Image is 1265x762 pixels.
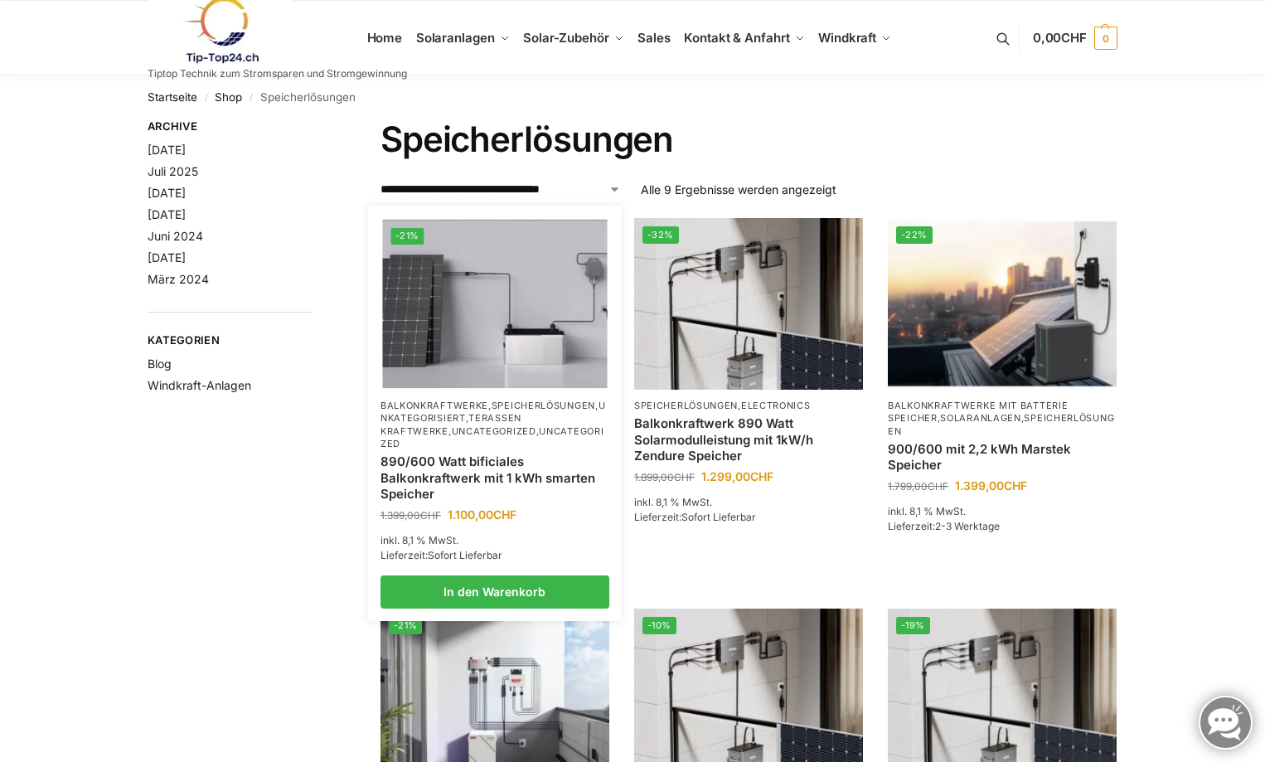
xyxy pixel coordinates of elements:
a: 900/600 mit 2,2 kWh Marstek Speicher [888,441,1117,473]
span: / [197,91,215,104]
a: [DATE] [148,186,186,200]
img: ASE 1000 Batteriespeicher [382,220,607,388]
a: Uncategorized [452,425,536,437]
bdi: 1.299,00 [701,469,773,483]
span: Lieferzeit: [888,520,1000,532]
a: März 2024 [148,272,209,286]
a: Balkonkraftwerke [380,400,488,411]
a: Juli 2025 [148,164,198,178]
a: [DATE] [148,207,186,221]
span: Lieferzeit: [634,511,756,523]
span: CHF [674,471,695,483]
span: Solaranlagen [416,30,495,46]
a: [DATE] [148,143,186,157]
span: Sofort Lieferbar [681,511,756,523]
p: inkl. 8,1 % MwSt. [888,504,1117,519]
a: Terassen Kraftwerke [380,412,521,436]
a: Windkraft-Anlagen [148,378,251,392]
p: Alle 9 Ergebnisse werden angezeigt [641,181,836,198]
span: / [242,91,259,104]
span: Sales [637,30,671,46]
span: 2-3 Werktage [935,520,1000,532]
a: Juni 2024 [148,229,203,243]
span: Lieferzeit: [380,549,502,561]
bdi: 1.899,00 [634,471,695,483]
span: Windkraft [818,30,876,46]
a: 890/600 Watt bificiales Balkonkraftwerk mit 1 kWh smarten Speicher [380,454,609,502]
span: Sofort Lieferbar [428,549,502,561]
p: Tiptop Technik zum Stromsparen und Stromgewinnung [148,69,407,79]
a: Blog [148,357,172,371]
span: CHF [493,507,516,522]
a: Unkategorisiert [380,400,606,424]
a: Balkonkraftwerk 890 Watt Solarmodulleistung mit 1kW/h Zendure Speicher [634,415,863,464]
span: Kontakt & Anfahrt [684,30,789,46]
a: -22%Balkonkraftwerk mit Marstek Speicher [888,218,1117,390]
a: Windkraft [812,1,899,75]
p: , , [888,400,1117,438]
p: inkl. 8,1 % MwSt. [634,495,863,510]
a: [DATE] [148,250,186,265]
a: Electronics [741,400,811,411]
p: , , , , , [380,400,609,451]
a: Kontakt & Anfahrt [677,1,812,75]
bdi: 1.799,00 [888,480,948,493]
h1: Speicherlösungen [380,119,1117,160]
span: Archive [148,119,313,135]
a: Speicherlösungen [888,412,1114,436]
span: 0 [1094,27,1117,50]
a: 0,00CHF 0 [1033,13,1117,63]
a: Balkonkraftwerke mit Batterie Speicher [888,400,1068,424]
a: Shop [215,90,242,104]
a: Uncategorized [380,425,604,449]
a: In den Warenkorb legen: „890/600 Watt bificiales Balkonkraftwerk mit 1 kWh smarten Speicher“ [380,575,609,609]
a: Solar-Zubehör [516,1,631,75]
a: -21%ASE 1000 Batteriespeicher [382,220,607,388]
span: CHF [1004,478,1027,493]
span: CHF [750,469,773,483]
a: -32%Balkonkraftwerk 890 Watt Solarmodulleistung mit 1kW/h Zendure Speicher [634,218,863,390]
a: Solaranlagen [409,1,516,75]
select: Shop-Reihenfolge [380,181,621,198]
span: CHF [928,480,948,493]
nav: Breadcrumb [148,75,1117,119]
button: Close filters [313,119,322,138]
span: 0,00 [1033,30,1087,46]
bdi: 1.399,00 [380,509,441,522]
a: Speicherlösungen [492,400,595,411]
a: Solaranlagen [940,412,1020,424]
span: Kategorien [148,332,313,349]
p: inkl. 8,1 % MwSt. [380,533,609,548]
a: Sales [631,1,677,75]
bdi: 1.100,00 [448,507,516,522]
img: Balkonkraftwerk 890 Watt Solarmodulleistung mit 1kW/h Zendure Speicher [634,218,863,390]
span: Solar-Zubehör [523,30,609,46]
span: CHF [1061,30,1087,46]
span: CHF [420,509,441,522]
bdi: 1.399,00 [955,478,1027,493]
img: Balkonkraftwerk mit Marstek Speicher [888,218,1117,390]
a: Startseite [148,90,197,104]
p: , [634,400,863,412]
a: Speicherlösungen [634,400,738,411]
